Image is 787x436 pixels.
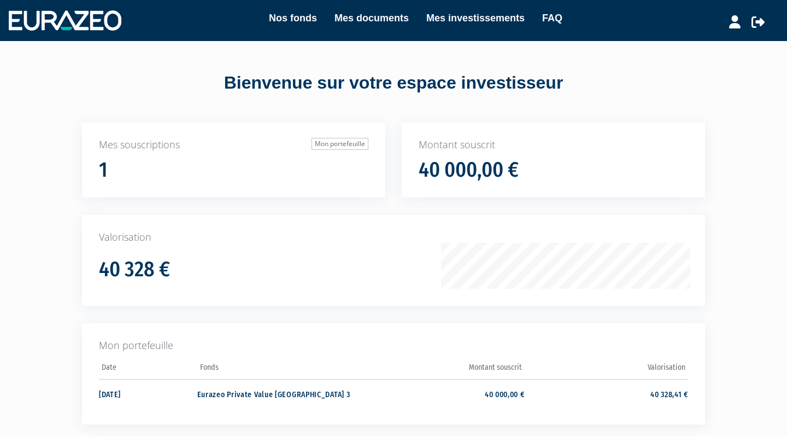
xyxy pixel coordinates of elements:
[426,10,525,26] a: Mes investissements
[269,10,317,26] a: Nos fonds
[99,339,688,353] p: Mon portefeuille
[9,10,121,30] img: 1732889491-logotype_eurazeo_blanc_rvb.png
[361,379,524,408] td: 40 000,00 €
[419,138,688,152] p: Montant souscrit
[197,359,361,380] th: Fonds
[361,359,524,380] th: Montant souscrit
[419,159,519,182] h1: 40 000,00 €
[57,71,730,96] div: Bienvenue sur votre espace investisseur
[99,138,368,152] p: Mes souscriptions
[312,138,368,150] a: Mon portefeuille
[99,258,170,281] h1: 40 328 €
[99,159,108,182] h1: 1
[542,10,562,26] a: FAQ
[99,379,197,408] td: [DATE]
[99,230,688,245] p: Valorisation
[334,10,409,26] a: Mes documents
[525,359,688,380] th: Valorisation
[197,379,361,408] td: Eurazeo Private Value [GEOGRAPHIC_DATA] 3
[525,379,688,408] td: 40 328,41 €
[99,359,197,380] th: Date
